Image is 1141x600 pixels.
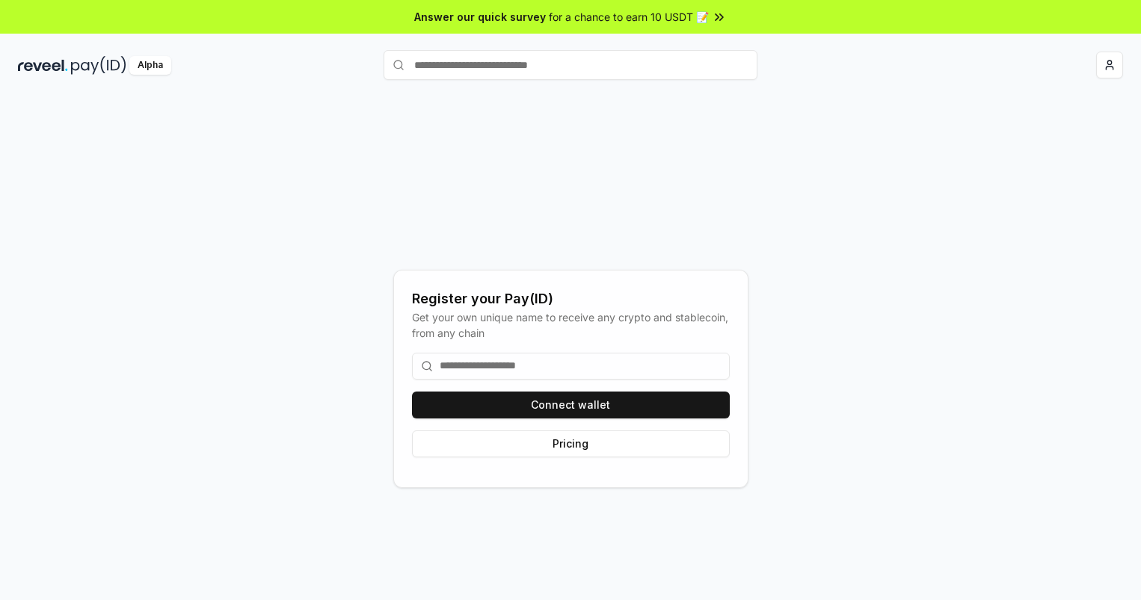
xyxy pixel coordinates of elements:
img: reveel_dark [18,56,68,75]
img: pay_id [71,56,126,75]
div: Alpha [129,56,171,75]
button: Connect wallet [412,392,730,418]
span: Answer our quick survey [414,9,546,25]
button: Pricing [412,430,730,457]
span: for a chance to earn 10 USDT 📝 [549,9,709,25]
div: Register your Pay(ID) [412,288,730,309]
div: Get your own unique name to receive any crypto and stablecoin, from any chain [412,309,730,341]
